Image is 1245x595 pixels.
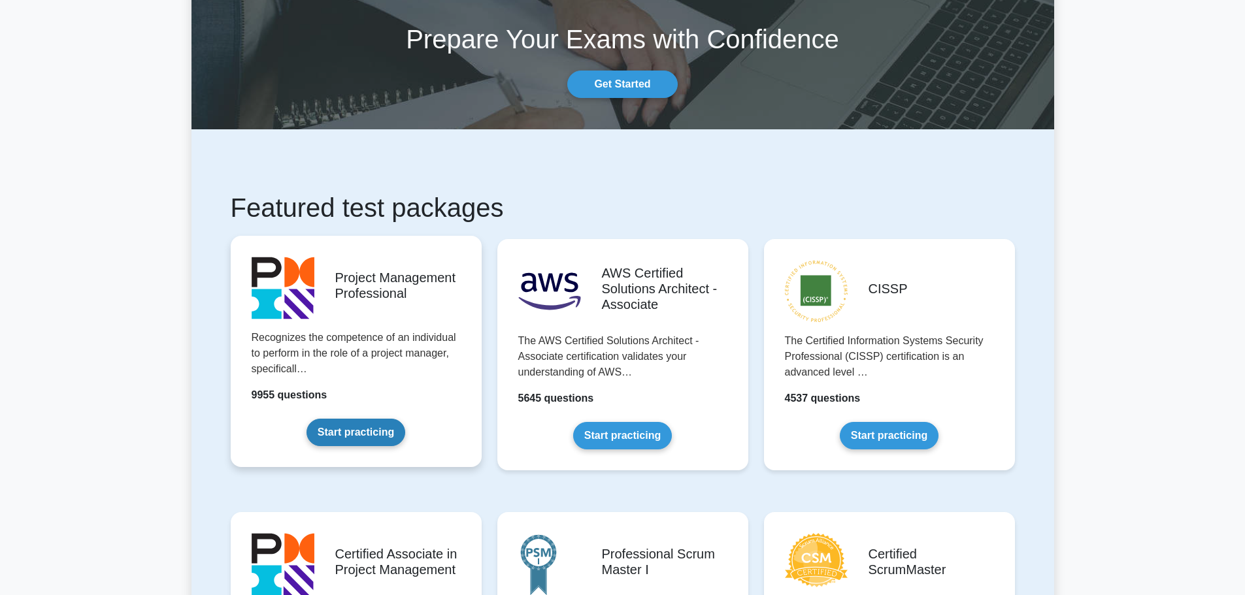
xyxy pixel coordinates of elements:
[307,419,405,446] a: Start practicing
[231,192,1015,223] h1: Featured test packages
[567,71,677,98] a: Get Started
[840,422,938,449] a: Start practicing
[573,422,672,449] a: Start practicing
[191,24,1054,55] h1: Prepare Your Exams with Confidence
